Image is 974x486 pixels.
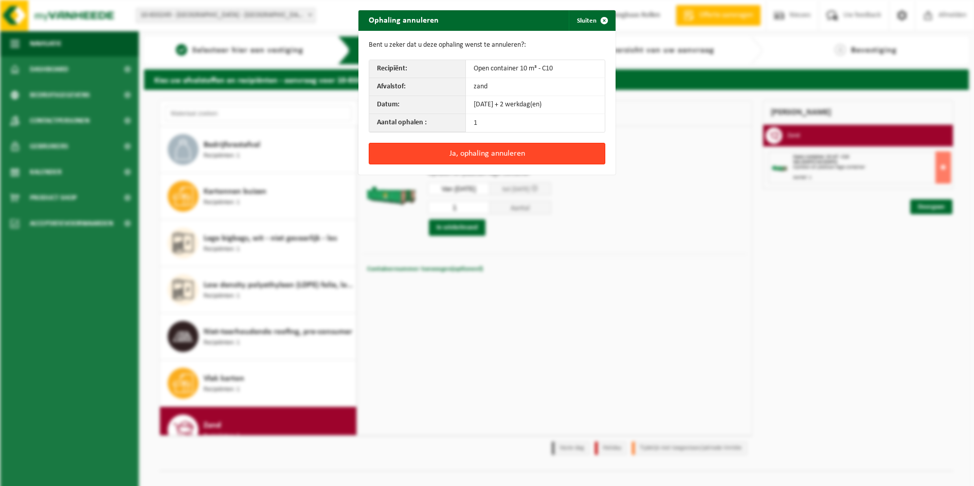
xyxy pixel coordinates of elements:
th: Afvalstof: [369,78,466,96]
th: Recipiënt: [369,60,466,78]
th: Aantal ophalen : [369,114,466,132]
th: Datum: [369,96,466,114]
td: zand [466,78,605,96]
p: Bent u zeker dat u deze ophaling wenst te annuleren?: [369,41,605,49]
td: Open container 10 m³ - C10 [466,60,605,78]
h2: Ophaling annuleren [358,10,449,30]
td: 1 [466,114,605,132]
button: Ja, ophaling annuleren [369,143,605,164]
td: [DATE] + 2 werkdag(en) [466,96,605,114]
button: Sluiten [569,10,615,31]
